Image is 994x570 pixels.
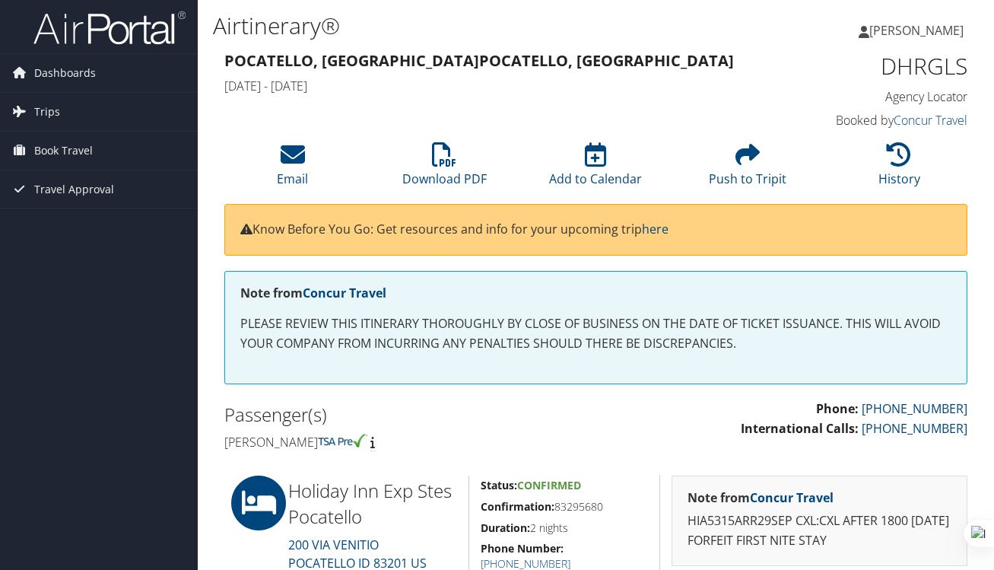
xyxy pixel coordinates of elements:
p: Know Before You Go: Get resources and info for your upcoming trip [240,220,951,240]
h1: Airtinerary® [213,10,723,42]
span: Dashboards [34,54,96,92]
a: Push to Tripit [709,151,786,187]
a: Add to Calendar [549,151,642,187]
a: [PHONE_NUMBER] [862,400,967,417]
a: [PHONE_NUMBER] [862,420,967,437]
a: Download PDF [402,151,487,187]
h4: [DATE] - [DATE] [224,78,776,94]
img: tsa-precheck.png [318,434,367,447]
span: [PERSON_NAME] [869,22,964,39]
span: Book Travel [34,132,93,170]
strong: Status: [481,478,517,492]
p: HIA5315ARR29SEP CXL:CXL AFTER 1800 [DATE] FORFEIT FIRST NITE STAY [688,511,951,550]
span: Travel Approval [34,170,114,209]
h2: Passenger(s) [224,402,585,428]
strong: Note from [688,489,834,506]
strong: Phone: [816,400,859,417]
a: History [878,151,920,187]
h4: Booked by [799,112,967,129]
span: Confirmed [517,478,581,492]
a: Email [277,151,308,187]
h5: 2 nights [481,521,649,536]
h4: [PERSON_NAME] [224,434,585,451]
p: PLEASE REVIEW THIS ITINERARY THOROUGHLY BY CLOSE OF BUSINESS ON THE DATE OF TICKET ISSUANCE. THIS... [240,314,951,353]
h1: DHRGLS [799,50,967,82]
strong: Pocatello, [GEOGRAPHIC_DATA] Pocatello, [GEOGRAPHIC_DATA] [224,50,734,71]
img: airportal-logo.png [33,10,186,46]
h5: 83295680 [481,499,649,514]
h4: Agency Locator [799,88,967,105]
a: Concur Travel [303,285,386,301]
strong: Note from [240,285,386,301]
h2: Holiday Inn Exp Stes Pocatello [288,478,457,529]
strong: International Calls: [741,420,859,437]
strong: Confirmation: [481,499,554,514]
a: [PERSON_NAME] [859,8,979,53]
strong: Duration: [481,521,530,535]
span: Trips [34,93,60,131]
a: Concur Travel [894,112,967,129]
a: here [642,221,668,237]
strong: Phone Number: [481,541,564,556]
a: Concur Travel [750,489,834,506]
